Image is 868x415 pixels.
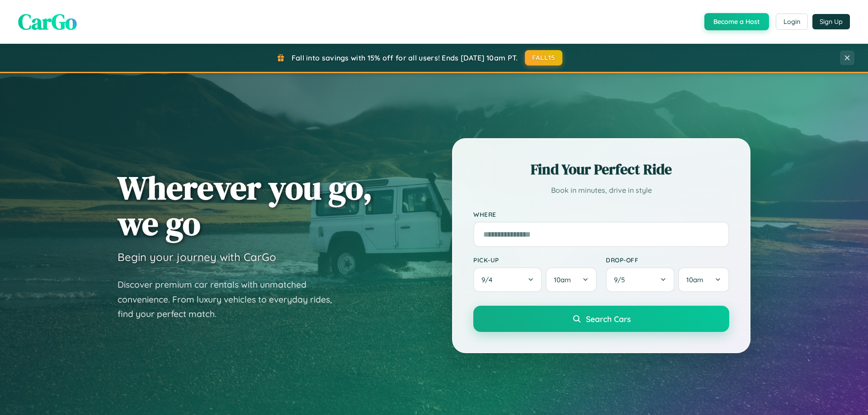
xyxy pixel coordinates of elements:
[704,13,769,30] button: Become a Host
[473,184,729,197] p: Book in minutes, drive in style
[525,50,563,65] button: FALL15
[292,53,518,62] span: Fall into savings with 15% off for all users! Ends [DATE] 10am PT.
[554,275,571,284] span: 10am
[606,267,675,292] button: 9/5
[118,277,344,322] p: Discover premium car rentals with unmatched convenience. From luxury vehicles to everyday rides, ...
[678,267,729,292] button: 10am
[614,275,629,284] span: 9 / 5
[118,250,276,264] h3: Begin your journey with CarGo
[812,14,850,29] button: Sign Up
[118,170,373,241] h1: Wherever you go, we go
[18,7,77,37] span: CarGo
[606,256,729,264] label: Drop-off
[473,306,729,332] button: Search Cars
[546,267,597,292] button: 10am
[586,314,631,324] span: Search Cars
[473,267,542,292] button: 9/4
[686,275,703,284] span: 10am
[473,159,729,179] h2: Find Your Perfect Ride
[481,275,497,284] span: 9 / 4
[776,14,808,30] button: Login
[473,210,729,218] label: Where
[473,256,597,264] label: Pick-up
